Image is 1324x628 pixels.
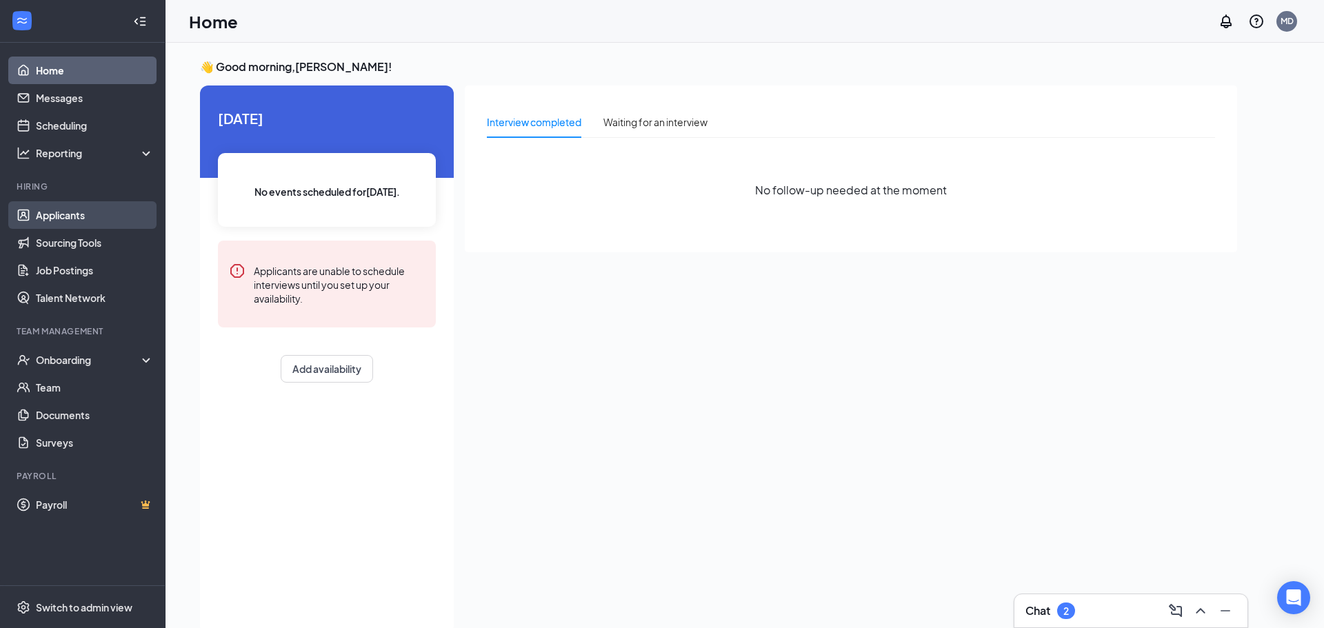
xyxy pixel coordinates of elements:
[603,114,708,130] div: Waiting for an interview
[36,57,154,84] a: Home
[1063,605,1069,617] div: 2
[36,112,154,139] a: Scheduling
[189,10,238,33] h1: Home
[755,181,947,199] span: No follow-up needed at the moment
[1214,600,1236,622] button: Minimize
[1190,600,1212,622] button: ChevronUp
[36,256,154,284] a: Job Postings
[254,184,400,199] span: No events scheduled for [DATE] .
[1192,602,1209,619] svg: ChevronUp
[281,355,373,383] button: Add availability
[36,491,154,518] a: PayrollCrown
[1277,581,1310,614] div: Open Intercom Messenger
[36,201,154,229] a: Applicants
[1217,602,1234,619] svg: Minimize
[200,59,1237,74] h3: 👋 Good morning, [PERSON_NAME] !
[17,470,151,482] div: Payroll
[487,114,581,130] div: Interview completed
[1167,602,1184,619] svg: ComposeMessage
[17,353,30,367] svg: UserCheck
[218,108,436,129] span: [DATE]
[36,401,154,429] a: Documents
[36,146,154,160] div: Reporting
[229,263,245,279] svg: Error
[36,229,154,256] a: Sourcing Tools
[1025,603,1050,618] h3: Chat
[15,14,29,28] svg: WorkstreamLogo
[36,284,154,312] a: Talent Network
[36,84,154,112] a: Messages
[36,353,142,367] div: Onboarding
[36,429,154,456] a: Surveys
[254,263,425,305] div: Applicants are unable to schedule interviews until you set up your availability.
[36,374,154,401] a: Team
[1165,600,1187,622] button: ComposeMessage
[17,325,151,337] div: Team Management
[1281,15,1294,27] div: MD
[133,14,147,28] svg: Collapse
[1248,13,1265,30] svg: QuestionInfo
[1218,13,1234,30] svg: Notifications
[17,600,30,614] svg: Settings
[36,600,132,614] div: Switch to admin view
[17,146,30,160] svg: Analysis
[17,181,151,192] div: Hiring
